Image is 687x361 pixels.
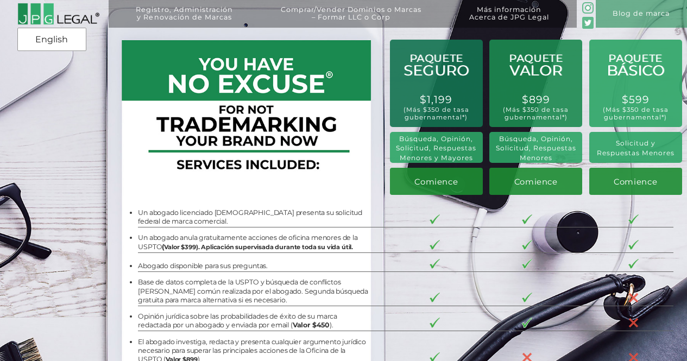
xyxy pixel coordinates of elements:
a: Comience [390,168,483,195]
a: English [21,30,83,49]
a: Más informaciónAcerca de JPG Legal [449,6,570,34]
img: checkmark-border-3.png [430,259,440,269]
b: ( [162,243,353,251]
img: X-30-3.png [628,318,639,328]
img: 2016-logo-black-letters-3-r.png [17,3,100,25]
img: checkmark-border-3.png [430,293,440,302]
a: Registro, Administracióny Renovación de Marcas [116,6,254,34]
span: Un abogado anula gratuitamente acciones de oficina menores de la USPTO [138,233,357,250]
a: Comience [489,168,582,195]
span: Opinión jurídica sobre las probabilidades de éxito de su marca redactada por un abogado y enviada... [138,312,337,329]
img: Twitter_Social_Icon_Rounded_Square_Color-mid-green3-90.png [582,17,594,28]
span: Búsqueda, Opinión, Solicitud, Respuestas Menores y Mayores [396,135,476,162]
span: Comience [514,177,558,187]
span: Comience [614,177,657,187]
span: Solicitud y Respuestas Menores [597,139,675,157]
img: checkmark-border-3.png [628,214,639,224]
b: Valor $450 [293,321,330,329]
img: checkmark-border-3.png [628,240,639,250]
img: checkmark-border-3.png [522,214,532,224]
span: Comience [414,177,458,187]
img: checkmark-border-3.png [522,259,532,269]
a: Comience [589,168,682,195]
img: glyph-logo_May2016-green3-90.png [582,2,594,14]
span: Valor $399 [164,243,196,251]
img: checkmark-border-3.png [522,293,532,302]
span: . Aplicación supervisada durante toda su vida útil. [196,243,353,251]
span: Búsqueda, Opinión, Solicitud, Respuestas Menores [496,135,576,162]
span: Un abogado licenciado [DEMOGRAPHIC_DATA] presenta su solicitud federal de marca comercial. [138,208,362,225]
img: checkmark-border-3.png [522,240,532,250]
span: Abogado disponible para sus preguntas. [138,262,268,270]
img: checkmark-border-3.png [430,240,440,250]
img: checkmark-border-3.png [430,318,440,327]
img: checkmark-border-3.png [522,318,532,327]
span: Base de datos completa de la USPTO y búsqueda de conflictos [PERSON_NAME] común realizada por el ... [138,278,368,304]
img: checkmark-border-3.png [628,259,639,269]
a: Comprar/Vender Dominios o Marcas– Formar LLC o Corp [260,6,442,34]
b: ) [196,243,198,251]
img: checkmark-border-3.png [430,214,440,224]
img: X-30-3.png [628,293,639,303]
